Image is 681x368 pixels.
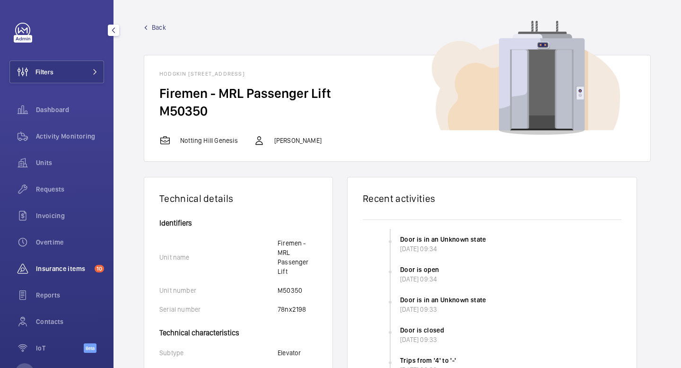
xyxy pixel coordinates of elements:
[400,295,623,305] div: Door is in an Unknown state
[36,343,84,353] span: IoT
[152,23,166,32] span: Back
[159,102,635,120] h2: M50350
[36,131,104,141] span: Activity Monitoring
[400,265,623,274] div: Door is open
[159,324,317,337] h4: Technical characteristics
[400,274,623,284] div: [DATE] 09:34
[400,244,623,254] div: [DATE] 09:34
[95,265,104,272] span: 10
[36,290,104,300] span: Reports
[159,85,635,102] h2: Firemen - MRL Passenger Lift
[400,305,623,314] div: [DATE] 09:33
[36,237,104,247] span: Overtime
[84,343,96,353] span: Beta
[278,238,317,276] p: Firemen - MRL Passenger Lift
[159,348,278,358] p: Subtype
[159,286,278,295] p: Unit number
[278,305,306,314] p: 78nx2198
[363,193,621,204] h2: Recent activities
[36,105,104,114] span: Dashboard
[400,335,623,344] div: [DATE] 09:33
[36,158,104,167] span: Units
[36,317,104,326] span: Contacts
[159,219,317,227] h4: Identifiers
[180,136,238,145] p: Notting Hill Genesis
[159,70,635,77] h1: Hodgkin [STREET_ADDRESS]
[278,286,302,295] p: M50350
[36,264,91,273] span: Insurance items
[274,136,322,145] p: [PERSON_NAME]
[400,356,623,365] div: Trips from '4' to '-'
[400,325,623,335] div: Door is closed
[36,211,104,220] span: Invoicing
[35,67,53,77] span: Filters
[159,253,278,262] p: Unit name
[278,348,301,358] p: Elevator
[432,21,620,135] img: device image
[159,193,317,204] h1: Technical details
[36,184,104,194] span: Requests
[400,235,623,244] div: Door is in an Unknown state
[9,61,104,83] button: Filters
[159,305,278,314] p: Serial number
